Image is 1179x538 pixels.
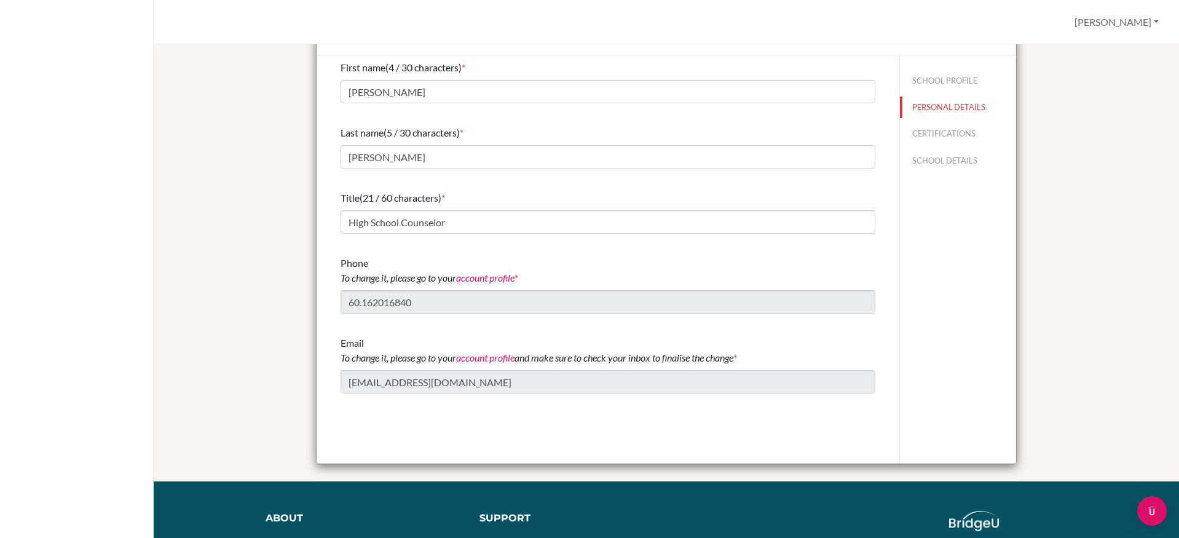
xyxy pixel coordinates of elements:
[341,272,515,283] i: To change it, please go to your
[341,337,733,363] span: Email
[479,511,653,526] div: Support
[1069,10,1164,34] button: [PERSON_NAME]
[900,123,1016,144] button: CERTIFICATIONS
[900,97,1016,118] button: PERSONAL DETAILS
[341,61,385,73] span: First name
[1137,496,1167,526] div: Open Intercom Messenger
[456,352,515,363] a: account profile
[949,511,999,531] img: logo_white@2x-f4f0deed5e89b7ecb1c2cc34c3e3d731f90f0f143d5ea2071677605dd97b5244.png
[456,272,515,283] a: account profile
[341,192,360,204] span: Title
[384,127,460,138] span: (5 / 30 characters)
[341,257,515,283] span: Phone
[341,127,384,138] span: Last name
[900,70,1016,92] button: SCHOOL PROFILE
[266,511,452,526] div: About
[360,192,441,204] span: (21 / 60 characters)
[341,352,733,363] i: To change it, please go to your and make sure to check your inbox to finalise the change
[900,150,1016,172] button: SCHOOL DETAILS
[385,61,462,73] span: (4 / 30 characters)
